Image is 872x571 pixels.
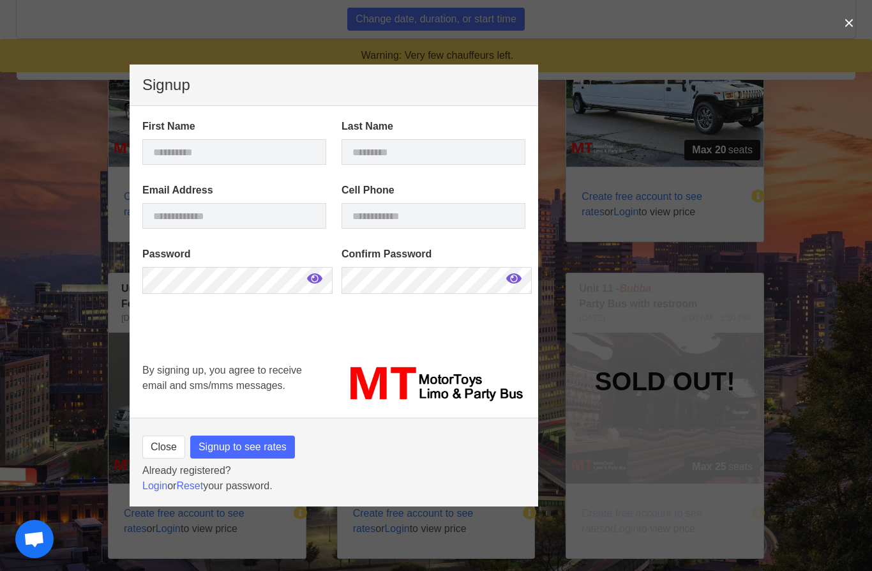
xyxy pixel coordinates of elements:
p: or your password. [142,478,525,494]
img: MT_logo_name.png [342,363,525,405]
a: Login [142,480,167,491]
label: First Name [142,119,326,134]
p: Signup [142,77,525,93]
button: Signup to see rates [190,436,295,459]
span: Signup to see rates [199,439,287,455]
div: By signing up, you agree to receive email and sms/mms messages. [135,355,334,413]
label: Cell Phone [342,183,525,198]
label: Password [142,247,326,262]
label: Email Address [142,183,326,198]
p: Already registered? [142,463,525,478]
a: Reset [176,480,203,491]
button: Close [142,436,185,459]
label: Confirm Password [342,247,525,262]
div: Open chat [15,520,54,558]
label: Last Name [342,119,525,134]
iframe: reCAPTCHA [142,312,336,407]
